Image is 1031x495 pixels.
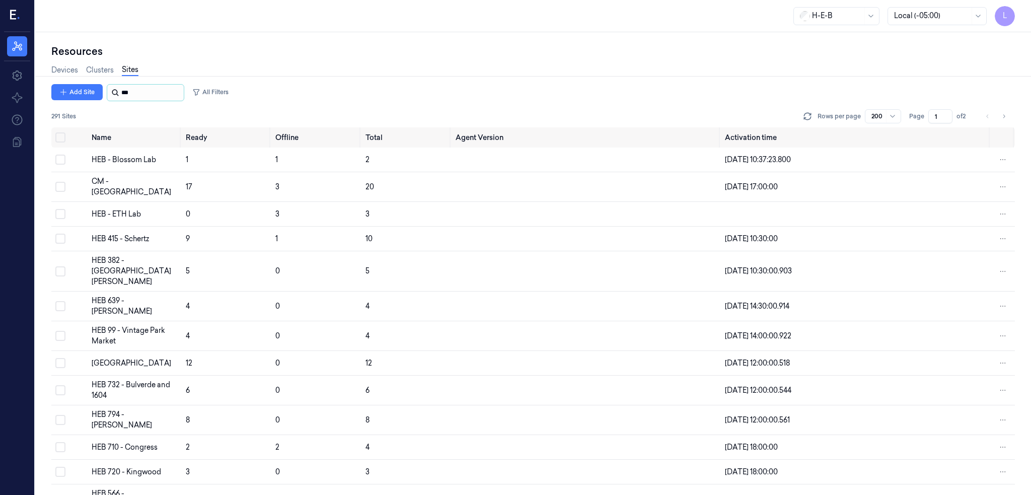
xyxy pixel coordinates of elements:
[275,209,279,219] span: 3
[92,209,178,220] div: HEB - ETH Lab
[275,467,280,476] span: 0
[365,386,370,395] span: 6
[92,380,178,401] div: HEB 732 - Bulverde and 1604
[275,302,280,311] span: 0
[55,415,65,425] button: Select row
[275,415,280,425] span: 0
[365,182,374,191] span: 20
[452,127,721,148] th: Agent Version
[55,266,65,276] button: Select row
[186,467,190,476] span: 3
[92,296,178,317] div: HEB 639 - [PERSON_NAME]
[186,386,190,395] span: 6
[55,331,65,341] button: Select row
[275,386,280,395] span: 0
[725,266,792,275] span: [DATE] 10:30:00.903
[995,6,1015,26] button: L
[186,155,188,164] span: 1
[275,443,279,452] span: 2
[275,155,278,164] span: 1
[92,234,178,244] div: HEB 415 - Schertz
[725,359,790,368] span: [DATE] 12:00:00.518
[721,127,991,148] th: Activation time
[186,415,190,425] span: 8
[51,65,78,76] a: Devices
[725,331,791,340] span: [DATE] 14:00:00.922
[55,442,65,452] button: Select row
[86,65,114,76] a: Clusters
[365,302,370,311] span: 4
[909,112,924,121] span: Page
[51,84,103,100] button: Add Site
[365,155,370,164] span: 2
[92,325,178,346] div: HEB 99 - Vintage Park Market
[92,409,178,431] div: HEB 794 - [PERSON_NAME]
[51,44,1015,58] div: Resources
[275,234,278,243] span: 1
[92,442,178,453] div: HEB 710 - Congress
[55,234,65,244] button: Select row
[55,301,65,311] button: Select row
[92,358,178,369] div: [GEOGRAPHIC_DATA]
[365,359,372,368] span: 12
[92,255,178,287] div: HEB 382 - [GEOGRAPHIC_DATA][PERSON_NAME]
[92,467,178,477] div: HEB 720 - Kingwood
[365,467,370,476] span: 3
[725,234,778,243] span: [DATE] 10:30:00
[55,358,65,368] button: Select row
[186,209,190,219] span: 0
[188,84,233,100] button: All Filters
[275,182,279,191] span: 3
[55,182,65,192] button: Select row
[186,443,190,452] span: 2
[182,127,272,148] th: Ready
[818,112,861,121] p: Rows per page
[365,443,370,452] span: 4
[55,132,65,143] button: Select all
[92,155,178,165] div: HEB - Blossom Lab
[997,109,1011,123] button: Go to next page
[361,127,452,148] th: Total
[365,266,370,275] span: 5
[92,176,178,197] div: CM - [GEOGRAPHIC_DATA]
[725,182,778,191] span: [DATE] 17:00:00
[725,443,778,452] span: [DATE] 18:00:00
[365,209,370,219] span: 3
[55,467,65,477] button: Select row
[88,127,182,148] th: Name
[725,415,790,425] span: [DATE] 12:00:00.561
[122,64,138,76] a: Sites
[186,182,192,191] span: 17
[365,415,370,425] span: 8
[725,386,791,395] span: [DATE] 12:00:00.544
[365,331,370,340] span: 4
[275,331,280,340] span: 0
[271,127,361,148] th: Offline
[186,302,190,311] span: 4
[186,359,192,368] span: 12
[365,234,373,243] span: 10
[51,112,76,121] span: 291 Sites
[725,302,789,311] span: [DATE] 14:30:00.914
[55,385,65,395] button: Select row
[55,155,65,165] button: Select row
[275,359,280,368] span: 0
[725,467,778,476] span: [DATE] 18:00:00
[186,266,190,275] span: 5
[956,112,973,121] span: of 2
[981,109,1011,123] nav: pagination
[186,234,190,243] span: 9
[186,331,190,340] span: 4
[55,209,65,219] button: Select row
[725,155,791,164] span: [DATE] 10:37:23.800
[275,266,280,275] span: 0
